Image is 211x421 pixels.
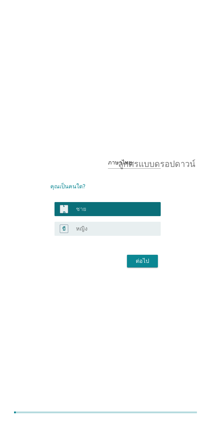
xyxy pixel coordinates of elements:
font: บี [62,226,65,232]
font: ภาษาไทย [108,159,132,166]
font: เอ [63,202,65,215]
font: หญิง [76,225,88,232]
font: ต่อไป [136,258,149,264]
font: ลูกศรแบบดรอปดาวน์ [118,158,195,167]
font: ชาย [76,206,86,212]
button: ต่อไป [127,255,158,267]
font: คุณเป็นคนใด? [50,183,85,190]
